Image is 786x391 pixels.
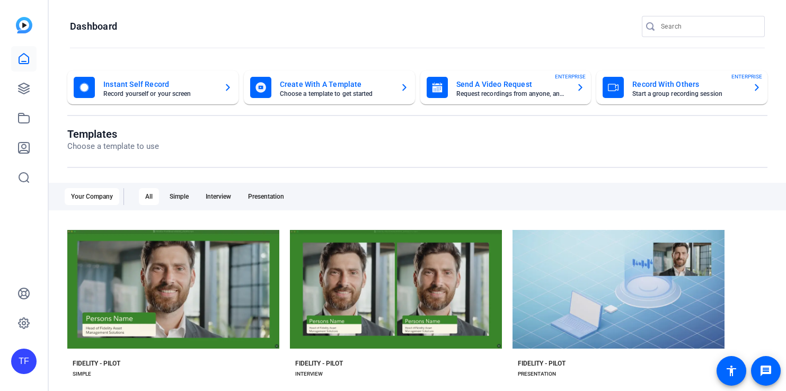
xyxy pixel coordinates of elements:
[163,188,195,205] div: Simple
[456,91,568,97] mat-card-subtitle: Request recordings from anyone, anywhere
[518,359,566,368] div: FIDELITY - PILOT
[73,370,91,378] div: SIMPLE
[242,188,290,205] div: Presentation
[103,91,215,97] mat-card-subtitle: Record yourself or your screen
[65,188,119,205] div: Your Company
[295,359,343,368] div: FIDELITY - PILOT
[596,70,767,104] button: Record With OthersStart a group recording sessionENTERPRISE
[199,188,237,205] div: Interview
[67,140,159,153] p: Choose a template to use
[420,70,591,104] button: Send A Video RequestRequest recordings from anyone, anywhereENTERPRISE
[518,370,556,378] div: PRESENTATION
[661,20,756,33] input: Search
[731,73,762,81] span: ENTERPRISE
[67,70,239,104] button: Instant Self RecordRecord yourself or your screen
[103,78,215,91] mat-card-title: Instant Self Record
[16,17,32,33] img: blue-gradient.svg
[244,70,415,104] button: Create With A TemplateChoose a template to get started
[759,365,772,377] mat-icon: message
[67,128,159,140] h1: Templates
[280,78,392,91] mat-card-title: Create With A Template
[456,78,568,91] mat-card-title: Send A Video Request
[11,349,37,374] div: TF
[632,78,744,91] mat-card-title: Record With Others
[632,91,744,97] mat-card-subtitle: Start a group recording session
[139,188,159,205] div: All
[295,370,323,378] div: INTERVIEW
[725,365,738,377] mat-icon: accessibility
[70,20,117,33] h1: Dashboard
[73,359,120,368] div: FIDELITY - PILOT
[280,91,392,97] mat-card-subtitle: Choose a template to get started
[555,73,586,81] span: ENTERPRISE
